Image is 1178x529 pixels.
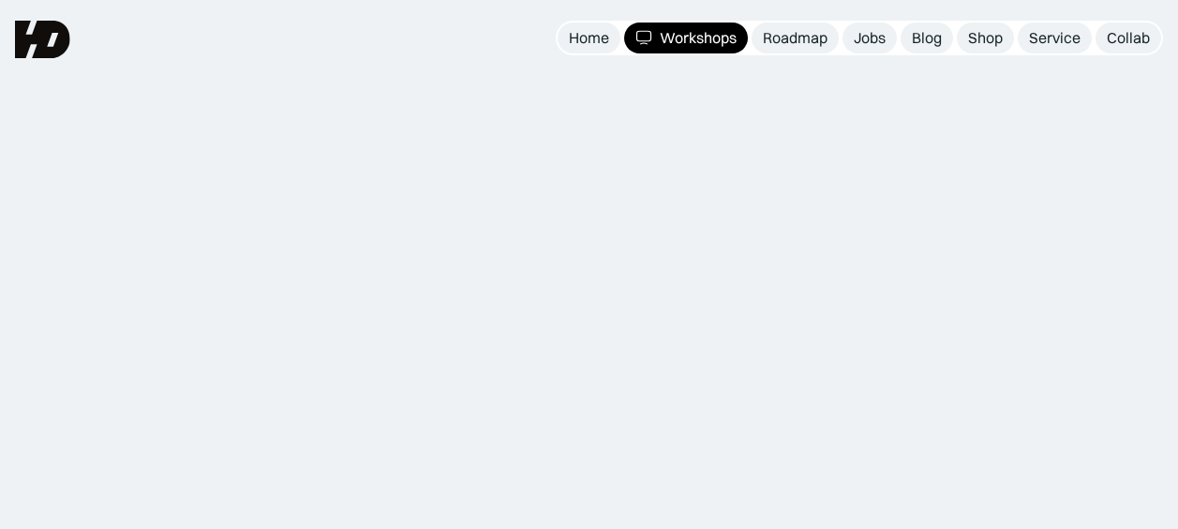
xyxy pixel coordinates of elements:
a: Jobs [842,23,897,53]
div: Workshops [660,28,737,48]
div: Service [1029,28,1081,48]
a: Collab [1096,23,1161,53]
a: Service [1018,23,1092,53]
div: Home [569,28,609,48]
div: Blog [912,28,942,48]
a: Workshops [624,23,748,53]
div: Collab [1107,28,1150,48]
div: Roadmap [763,28,828,48]
a: Blog [901,23,953,53]
div: Shop [968,28,1003,48]
div: Jobs [854,28,886,48]
a: Home [558,23,620,53]
a: Shop [957,23,1014,53]
a: Roadmap [752,23,839,53]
